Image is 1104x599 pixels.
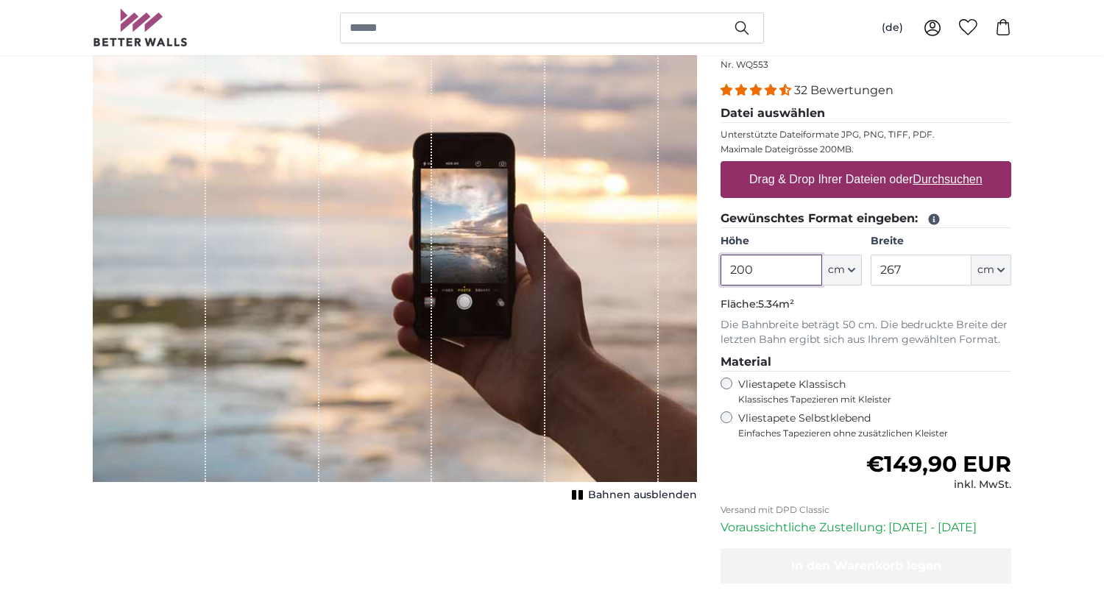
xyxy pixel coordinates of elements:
p: Voraussichtliche Zustellung: [DATE] - [DATE] [721,519,1011,536]
img: Betterwalls [93,9,188,46]
span: cm [977,263,994,277]
u: Durchsuchen [913,173,983,185]
button: cm [972,255,1011,286]
span: In den Warenkorb legen [791,559,941,573]
label: Drag & Drop Ihrer Dateien oder [743,165,988,194]
button: (de) [870,15,915,41]
button: Bahnen ausblenden [567,485,697,506]
span: cm [828,263,845,277]
label: Höhe [721,234,861,249]
p: Die Bahnbreite beträgt 50 cm. Die bedruckte Breite der letzten Bahn ergibt sich aus Ihrem gewählt... [721,318,1011,347]
span: Bahnen ausblenden [588,488,697,503]
span: Klassisches Tapezieren mit Kleister [738,394,999,405]
span: 32 Bewertungen [794,83,894,97]
p: Fläche: [721,297,1011,312]
p: Versand mit DPD Classic [721,504,1011,516]
legend: Gewünschtes Format eingeben: [721,210,1011,228]
span: 5.34m² [758,297,794,311]
legend: Material [721,353,1011,372]
div: inkl. MwSt. [866,478,1011,492]
label: Vliestapete Klassisch [738,378,999,405]
span: €149,90 EUR [866,450,1011,478]
p: Maximale Dateigrösse 200MB. [721,143,1011,155]
label: Breite [871,234,1011,249]
label: Vliestapete Selbstklebend [738,411,1011,439]
button: In den Warenkorb legen [721,548,1011,584]
p: Unterstützte Dateiformate JPG, PNG, TIFF, PDF. [721,129,1011,141]
div: 1 of 1 [93,29,697,506]
span: Einfaches Tapezieren ohne zusätzlichen Kleister [738,428,1011,439]
legend: Datei auswählen [721,104,1011,123]
span: Nr. WQ553 [721,59,768,70]
span: 4.31 stars [721,83,794,97]
button: cm [822,255,862,286]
